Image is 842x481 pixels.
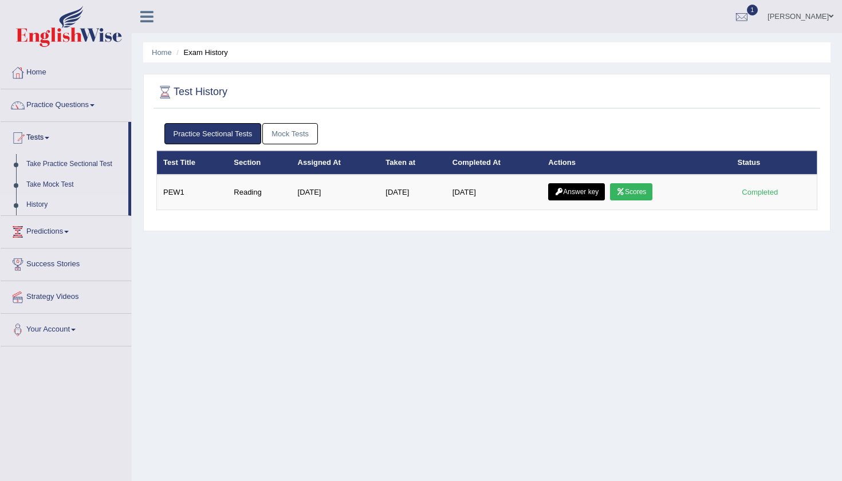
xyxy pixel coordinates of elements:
a: Take Practice Sectional Test [21,154,128,175]
th: Section [227,151,291,175]
td: [DATE] [379,175,446,210]
a: Take Mock Test [21,175,128,195]
a: Mock Tests [262,123,318,144]
th: Completed At [446,151,542,175]
li: Exam History [174,47,228,58]
a: Tests [1,122,128,151]
th: Status [731,151,817,175]
a: Success Stories [1,249,131,277]
a: Home [1,57,131,85]
th: Taken at [379,151,446,175]
a: Scores [610,183,652,200]
a: Practice Sectional Tests [164,123,262,144]
th: Assigned At [292,151,380,175]
div: Completed [738,186,782,198]
td: PEW1 [157,175,228,210]
th: Test Title [157,151,228,175]
a: Practice Questions [1,89,131,118]
a: Your Account [1,314,131,342]
th: Actions [542,151,731,175]
td: [DATE] [446,175,542,210]
a: Answer key [548,183,605,200]
a: Predictions [1,216,131,245]
td: [DATE] [292,175,380,210]
td: Reading [227,175,291,210]
a: Strategy Videos [1,281,131,310]
a: History [21,195,128,215]
span: 1 [747,5,758,15]
h2: Test History [156,84,227,101]
a: Home [152,48,172,57]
